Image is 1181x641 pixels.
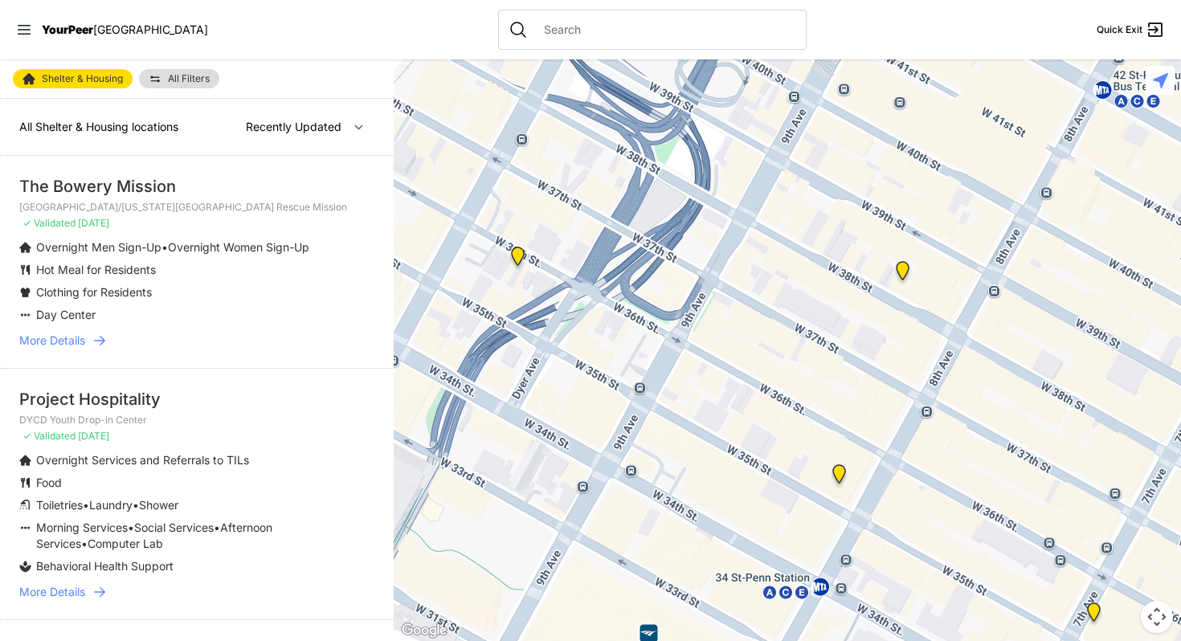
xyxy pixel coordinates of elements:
[508,247,528,272] div: Sylvia's Place
[534,22,796,38] input: Search
[829,464,849,490] div: Corporate Office, no walk-ins
[42,22,93,36] span: YourPeer
[36,521,128,534] span: Morning Services
[89,498,133,512] span: Laundry
[78,217,109,229] span: [DATE]
[88,537,163,550] span: Computer Lab
[398,620,451,641] img: Google
[36,263,156,276] span: Hot Meal for Residents
[36,476,62,489] span: Food
[19,175,374,198] div: The Bowery Mission
[139,69,219,88] a: All Filters
[161,240,168,254] span: •
[19,120,178,133] span: All Shelter & Housing locations
[398,620,451,641] a: Open this area in Google Maps (opens a new window)
[19,414,374,427] p: DYCD Youth Drop-in Center
[128,521,134,534] span: •
[134,521,214,534] span: Social Services
[19,333,374,349] a: More Details
[13,69,133,88] a: Shelter & Housing
[19,388,374,410] div: Project Hospitality
[19,584,85,600] span: More Details
[81,537,88,550] span: •
[139,498,178,512] span: Shower
[22,217,76,229] span: ✓ Validated
[22,430,76,442] span: ✓ Validated
[19,584,374,600] a: More Details
[19,201,374,214] p: [GEOGRAPHIC_DATA]/[US_STATE][GEOGRAPHIC_DATA] Rescue Mission
[1141,601,1173,633] button: Map camera controls
[168,240,309,254] span: Overnight Women Sign-Up
[893,261,913,287] div: DYCD Youth Drop-in Center
[36,498,83,512] span: Toiletries
[83,498,89,512] span: •
[36,559,174,573] span: Behavioral Health Support
[36,240,161,254] span: Overnight Men Sign-Up
[1084,602,1104,628] div: Main Office
[168,74,210,84] span: All Filters
[42,74,123,84] span: Shelter & Housing
[19,333,85,349] span: More Details
[36,453,249,467] span: Overnight Services and Referrals to TILs
[93,22,208,36] span: [GEOGRAPHIC_DATA]
[214,521,220,534] span: •
[36,308,96,321] span: Day Center
[78,430,109,442] span: [DATE]
[1097,23,1142,36] span: Quick Exit
[42,25,208,35] a: YourPeer[GEOGRAPHIC_DATA]
[133,498,139,512] span: •
[1097,20,1165,39] a: Quick Exit
[36,285,152,299] span: Clothing for Residents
